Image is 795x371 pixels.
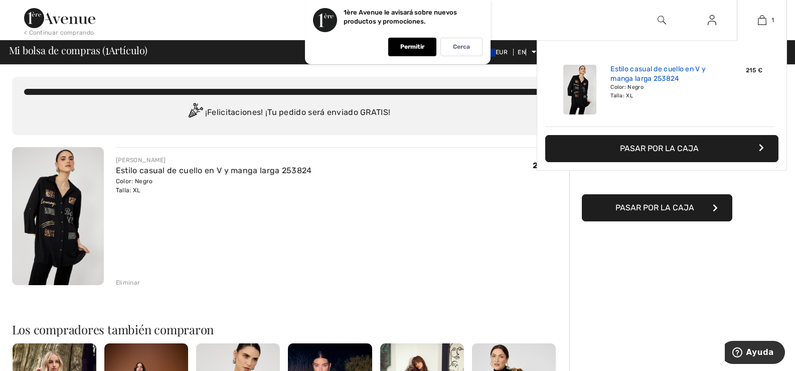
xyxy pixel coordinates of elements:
iframe: Abre un widget desde donde se puede obtener más información. [725,341,785,366]
button: Pasar por la caja [545,135,778,162]
font: ¡Felicitaciones! ¡ [205,107,267,117]
img: Congratulation2.svg [185,103,205,123]
font: Permitir [400,43,424,50]
font: Tu pedido será enviado GRATIS! [267,107,390,117]
img: Avenida 1ère [24,8,95,28]
img: Estilo casual de cuello en V y manga larga 253824 [563,65,596,114]
font: Color: Negro [610,84,644,90]
font: EN [518,49,526,56]
font: 215 € [533,161,556,170]
font: Talla: XL [116,187,141,194]
font: Talla: XL [610,92,633,99]
font: Mi bolsa de compras ( [9,43,105,57]
font: 215 € [746,67,763,74]
font: Pasar por la caja [620,144,699,153]
img: Mi bolso [758,14,766,26]
font: Los compradores también compraron [12,321,214,337]
font: 1ère Avenue le avisará sobre nuevos productos y promociones. [344,9,457,25]
font: < Continuar comprando [24,29,94,36]
font: Estilo casual de cuello en V y manga larga 253824 [610,65,706,83]
img: Estilo casual de cuello en V y manga larga 253824 [12,147,104,285]
font: 1 [105,40,109,58]
font: Cerca [453,43,470,50]
img: buscar en el sitio web [658,14,666,26]
a: Iniciar sesión [700,14,724,27]
font: Color: Negro [116,178,153,185]
font: EUR [496,49,508,56]
font: [PERSON_NAME] [116,157,166,164]
a: Estilo casual de cuello en V y manga larga 253824 [610,65,709,83]
img: Mi información [708,14,716,26]
a: Estilo casual de cuello en V y manga larga 253824 [116,166,312,175]
font: Artículo) [109,43,147,57]
font: 1 [771,17,774,24]
a: 1 [737,14,786,26]
font: Eliminar [116,279,140,286]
